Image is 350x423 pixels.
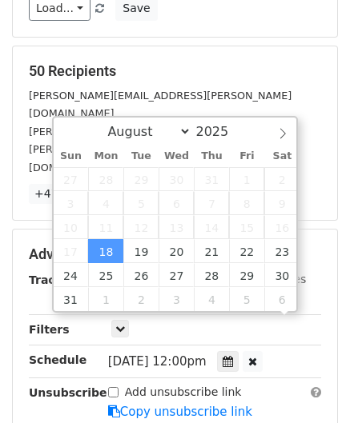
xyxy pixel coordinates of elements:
[123,215,159,239] span: August 12, 2025
[54,215,89,239] span: August 10, 2025
[29,184,96,204] a: +47 more
[264,151,300,162] span: Sat
[229,151,264,162] span: Fri
[54,151,89,162] span: Sun
[88,215,123,239] span: August 11, 2025
[270,346,350,423] iframe: Chat Widget
[123,167,159,191] span: July 29, 2025
[88,167,123,191] span: July 28, 2025
[123,263,159,287] span: August 26, 2025
[159,191,194,215] span: August 6, 2025
[194,151,229,162] span: Thu
[29,90,292,120] small: [PERSON_NAME][EMAIL_ADDRESS][PERSON_NAME][DOMAIN_NAME]
[159,287,194,311] span: September 3, 2025
[159,151,194,162] span: Wed
[54,263,89,287] span: August 24, 2025
[88,151,123,162] span: Mon
[54,167,89,191] span: July 27, 2025
[264,287,300,311] span: September 6, 2025
[29,353,86,366] strong: Schedule
[229,287,264,311] span: September 5, 2025
[123,239,159,263] span: August 19, 2025
[88,239,123,263] span: August 18, 2025
[123,191,159,215] span: August 5, 2025
[88,191,123,215] span: August 4, 2025
[159,239,194,263] span: August 20, 2025
[229,167,264,191] span: August 1, 2025
[191,124,249,139] input: Year
[229,215,264,239] span: August 15, 2025
[108,405,252,419] a: Copy unsubscribe link
[29,386,107,399] strong: Unsubscribe
[264,215,300,239] span: August 16, 2025
[88,263,123,287] span: August 25, 2025
[29,143,292,174] small: [PERSON_NAME][EMAIL_ADDRESS][PERSON_NAME][DOMAIN_NAME]
[29,126,292,138] small: [PERSON_NAME][EMAIL_ADDRESS][DOMAIN_NAME]
[54,191,89,215] span: August 3, 2025
[194,239,229,263] span: August 21, 2025
[229,191,264,215] span: August 8, 2025
[194,167,229,191] span: July 31, 2025
[194,287,229,311] span: September 4, 2025
[54,287,89,311] span: August 31, 2025
[29,323,70,336] strong: Filters
[88,287,123,311] span: September 1, 2025
[264,191,300,215] span: August 9, 2025
[29,273,82,286] strong: Tracking
[123,287,159,311] span: September 2, 2025
[125,384,242,401] label: Add unsubscribe link
[194,263,229,287] span: August 28, 2025
[108,354,207,369] span: [DATE] 12:00pm
[229,239,264,263] span: August 22, 2025
[264,263,300,287] span: August 30, 2025
[123,151,159,162] span: Tue
[29,62,321,80] h5: 50 Recipients
[194,191,229,215] span: August 7, 2025
[29,245,321,263] h5: Advanced
[54,239,89,263] span: August 17, 2025
[159,167,194,191] span: July 30, 2025
[159,215,194,239] span: August 13, 2025
[229,263,264,287] span: August 29, 2025
[159,263,194,287] span: August 27, 2025
[264,239,300,263] span: August 23, 2025
[194,215,229,239] span: August 14, 2025
[264,167,300,191] span: August 2, 2025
